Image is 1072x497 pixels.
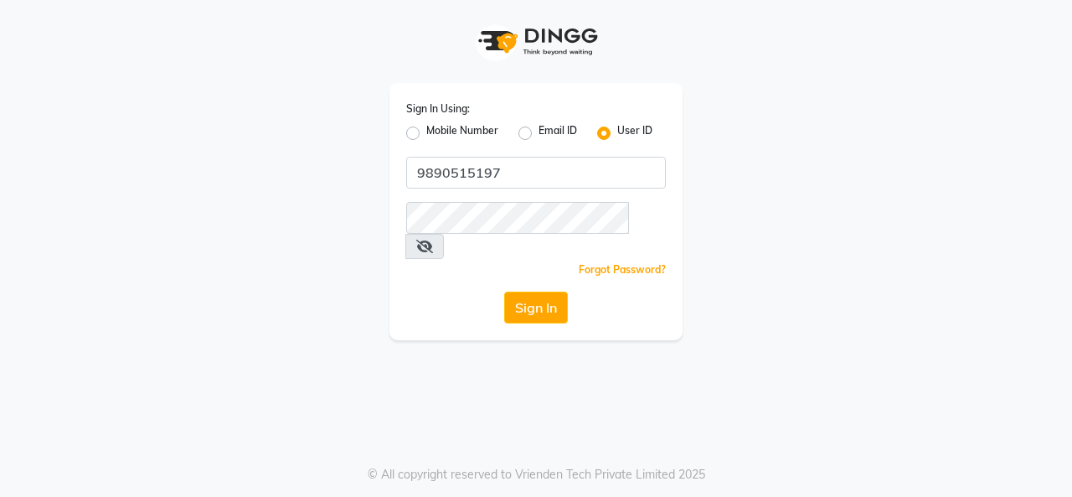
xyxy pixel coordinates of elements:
[504,292,568,324] button: Sign In
[617,123,652,143] label: User ID
[539,123,577,143] label: Email ID
[426,123,498,143] label: Mobile Number
[406,202,629,234] input: Username
[406,157,666,189] input: Username
[406,101,470,116] label: Sign In Using:
[469,17,603,66] img: logo1.svg
[579,263,666,276] a: Forgot Password?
